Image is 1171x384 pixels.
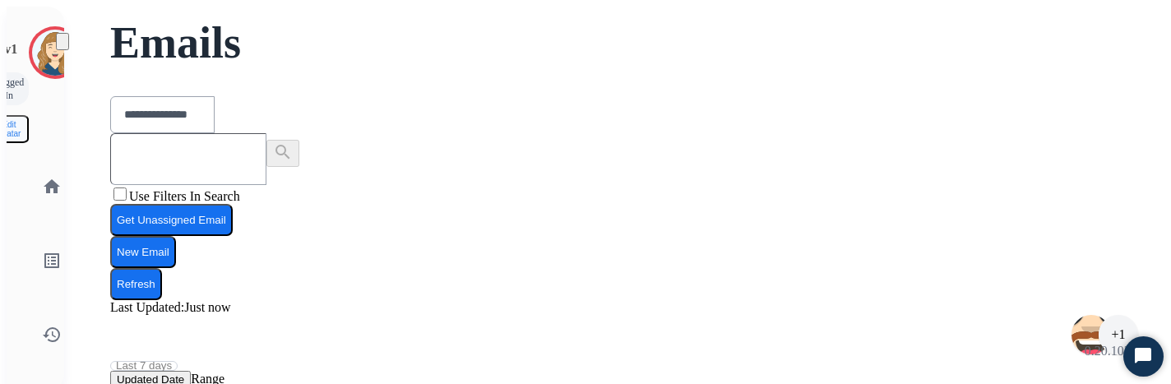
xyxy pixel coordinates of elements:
[110,268,162,300] button: Refresh
[110,361,178,371] button: Last 7 days
[42,251,62,271] mat-icon: list_alt
[42,177,62,197] mat-icon: home
[1123,336,1164,377] button: Start Chat
[110,300,184,314] span: Last Updated:
[42,325,62,345] mat-icon: history
[110,236,176,268] button: New Email
[110,204,233,236] button: Get Unassigned Email
[273,142,293,162] mat-icon: search
[116,363,172,369] span: Last 7 days
[1099,315,1138,354] div: +1
[32,30,78,76] img: avatar
[184,300,230,314] span: Just now
[1085,341,1155,361] p: 0.20.1027RC
[110,26,1138,59] h2: Emails
[129,189,240,203] label: Use Filters In Search
[1133,346,1154,367] svg: Open Chat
